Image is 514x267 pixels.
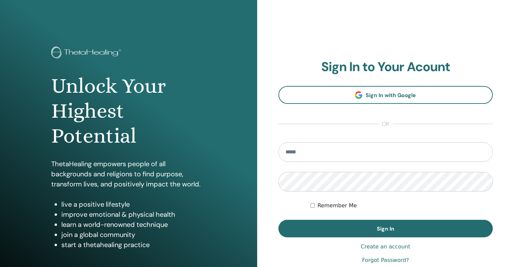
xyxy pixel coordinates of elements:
p: ThetaHealing empowers people of all backgrounds and religions to find purpose, transform lives, a... [51,159,206,189]
li: start a thetahealing practice [61,240,206,250]
h1: Unlock Your Highest Potential [51,73,206,149]
a: Create an account [361,243,410,251]
a: Sign In with Google [278,86,493,104]
li: join a global community [61,230,206,240]
li: live a positive lifestyle [61,199,206,209]
a: Forgot Password? [362,256,409,264]
span: or [379,120,393,128]
div: Keep me authenticated indefinitely or until I manually logout [310,202,493,210]
label: Remember Me [318,202,357,210]
span: Sign In [377,225,394,232]
span: Sign In with Google [366,92,416,99]
li: learn a world-renowned technique [61,219,206,230]
h2: Sign In to Your Acount [278,59,493,75]
li: improve emotional & physical health [61,209,206,219]
button: Sign In [278,220,493,237]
